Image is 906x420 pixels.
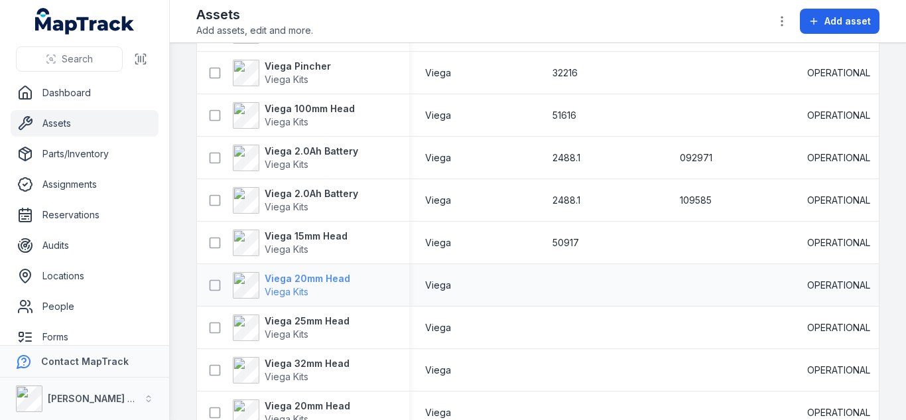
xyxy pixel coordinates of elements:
span: OPERATIONAL [807,109,870,122]
span: 51616 [552,109,576,122]
strong: Viega 15mm Head [265,230,348,243]
span: OPERATIONAL [807,321,870,334]
a: Viega 15mm HeadViega Kits [233,230,348,256]
span: 2488.1 [552,194,580,207]
span: Viega [425,66,451,80]
span: 50917 [552,236,579,249]
span: Viega [425,236,451,249]
span: OPERATIONAL [807,236,870,249]
span: Viega [425,194,451,207]
a: People [11,293,159,320]
h2: Assets [196,5,313,24]
span: Viega [425,321,451,334]
span: Viega Kits [265,328,308,340]
span: Viega Kits [265,74,308,85]
span: Viega Kits [265,116,308,127]
a: Dashboard [11,80,159,106]
span: OPERATIONAL [807,194,870,207]
span: OPERATIONAL [807,66,870,80]
span: 092971 [680,151,712,165]
strong: Viega 100mm Head [265,102,355,115]
a: MapTrack [35,8,135,35]
strong: Viega Pincher [265,60,331,73]
span: OPERATIONAL [807,151,870,165]
a: Assets [11,110,159,137]
span: Viega [425,364,451,377]
a: Parts/Inventory [11,141,159,167]
span: Viega [425,406,451,419]
a: Viega 100mm HeadViega Kits [233,102,355,129]
span: 2488.1 [552,151,580,165]
strong: [PERSON_NAME] Air [48,393,140,404]
span: OPERATIONAL [807,364,870,377]
button: Add asset [800,9,879,34]
span: Viega [425,279,451,292]
strong: Viega 25mm Head [265,315,350,328]
strong: Viega 20mm Head [265,272,350,285]
span: Viega [425,109,451,122]
a: Viega 2.0Ah BatteryViega Kits [233,145,358,171]
a: Viega PincherViega Kits [233,60,331,86]
span: Search [62,52,93,66]
a: Audits [11,232,159,259]
strong: Viega 2.0Ah Battery [265,145,358,158]
a: Viega 2.0Ah BatteryViega Kits [233,187,358,214]
a: Forms [11,324,159,350]
span: 32216 [552,66,578,80]
span: 109585 [680,194,712,207]
strong: Viega 2.0Ah Battery [265,187,358,200]
span: Add asset [824,15,871,28]
span: Add assets, edit and more. [196,24,313,37]
a: Viega 25mm HeadViega Kits [233,315,350,341]
a: Assignments [11,171,159,198]
a: Viega 20mm HeadViega Kits [233,272,350,299]
strong: Viega 20mm Head [265,399,350,413]
strong: Viega 32mm Head [265,357,350,370]
span: Viega Kits [265,244,308,255]
span: OPERATIONAL [807,279,870,292]
span: Viega Kits [265,201,308,212]
span: Viega [425,151,451,165]
button: Search [16,46,123,72]
span: Viega Kits [265,286,308,297]
a: Reservations [11,202,159,228]
a: Locations [11,263,159,289]
strong: Contact MapTrack [41,356,129,367]
span: OPERATIONAL [807,406,870,419]
span: Viega Kits [265,371,308,382]
a: Viega 32mm HeadViega Kits [233,357,350,384]
span: Viega Kits [265,159,308,170]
